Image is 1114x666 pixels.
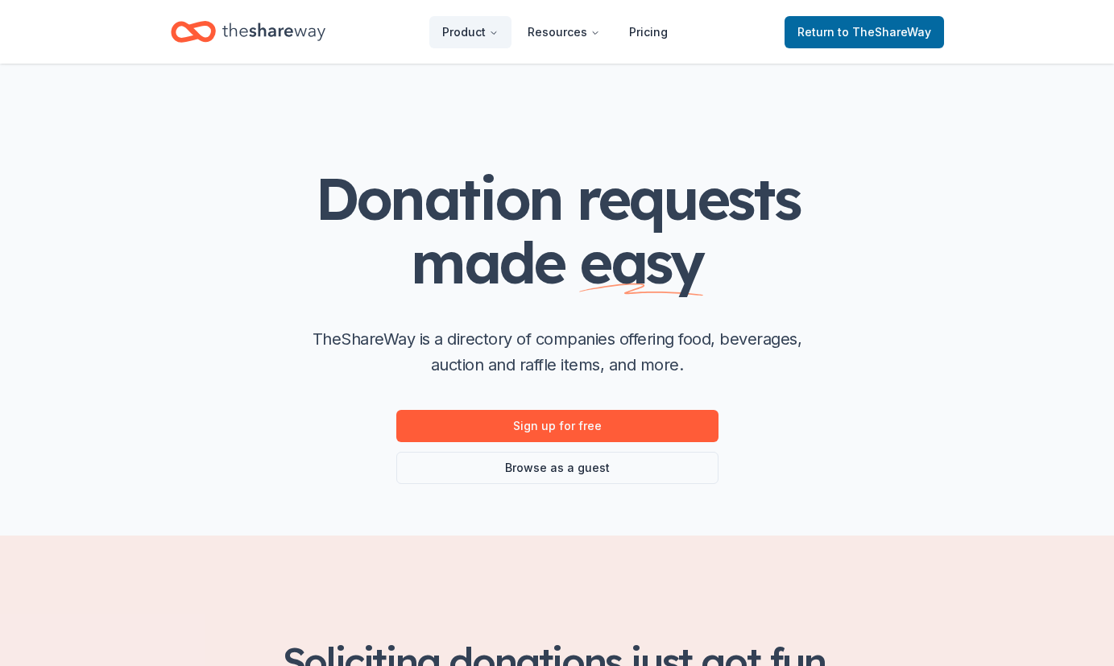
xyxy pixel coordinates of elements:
span: easy [579,225,703,298]
span: to TheShareWay [838,25,931,39]
a: Pricing [616,16,681,48]
p: TheShareWay is a directory of companies offering food, beverages, auction and raffle items, and m... [300,326,815,378]
h1: Donation requests made [235,167,880,294]
span: Return [797,23,931,42]
button: Resources [515,16,613,48]
a: Home [171,13,325,51]
nav: Main [429,13,681,51]
a: Sign up for free [396,410,719,442]
a: Returnto TheShareWay [785,16,944,48]
button: Product [429,16,511,48]
a: Browse as a guest [396,452,719,484]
